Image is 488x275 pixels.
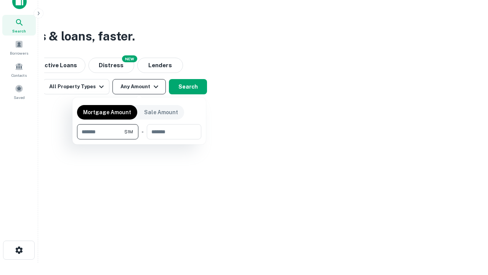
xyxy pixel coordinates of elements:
p: Sale Amount [144,108,178,116]
span: $1M [124,128,133,135]
iframe: Chat Widget [450,189,488,226]
div: - [141,124,144,139]
p: Mortgage Amount [83,108,131,116]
